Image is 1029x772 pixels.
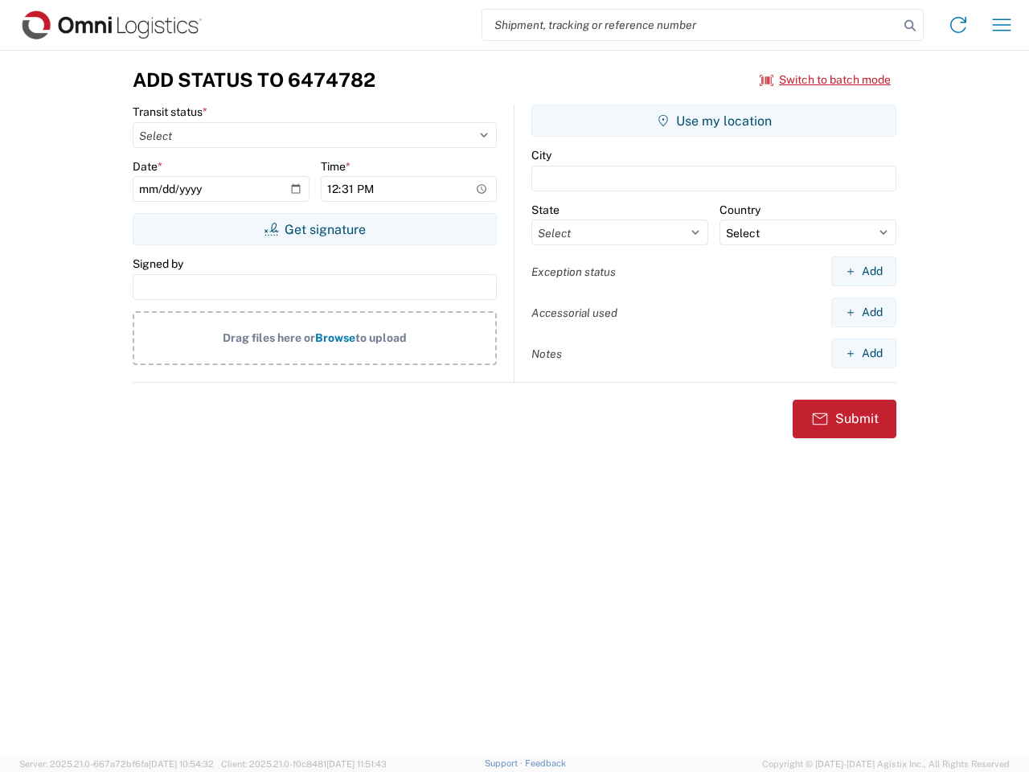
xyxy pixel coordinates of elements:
[831,339,896,368] button: Add
[315,331,355,344] span: Browse
[221,759,387,769] span: Client: 2025.21.0-f0c8481
[531,347,562,361] label: Notes
[831,257,896,286] button: Add
[762,757,1010,771] span: Copyright © [DATE]-[DATE] Agistix Inc., All Rights Reserved
[133,257,183,271] label: Signed by
[133,213,497,245] button: Get signature
[793,400,896,438] button: Submit
[531,265,616,279] label: Exception status
[149,759,214,769] span: [DATE] 10:54:32
[326,759,387,769] span: [DATE] 11:51:43
[525,758,566,768] a: Feedback
[133,68,375,92] h3: Add Status to 6474782
[760,67,891,93] button: Switch to batch mode
[19,759,214,769] span: Server: 2025.21.0-667a72bf6fa
[482,10,899,40] input: Shipment, tracking or reference number
[485,758,525,768] a: Support
[133,159,162,174] label: Date
[223,331,315,344] span: Drag files here or
[355,331,407,344] span: to upload
[531,203,560,217] label: State
[531,105,896,137] button: Use my location
[831,298,896,327] button: Add
[719,203,760,217] label: Country
[133,105,207,119] label: Transit status
[531,148,551,162] label: City
[321,159,351,174] label: Time
[531,306,617,320] label: Accessorial used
